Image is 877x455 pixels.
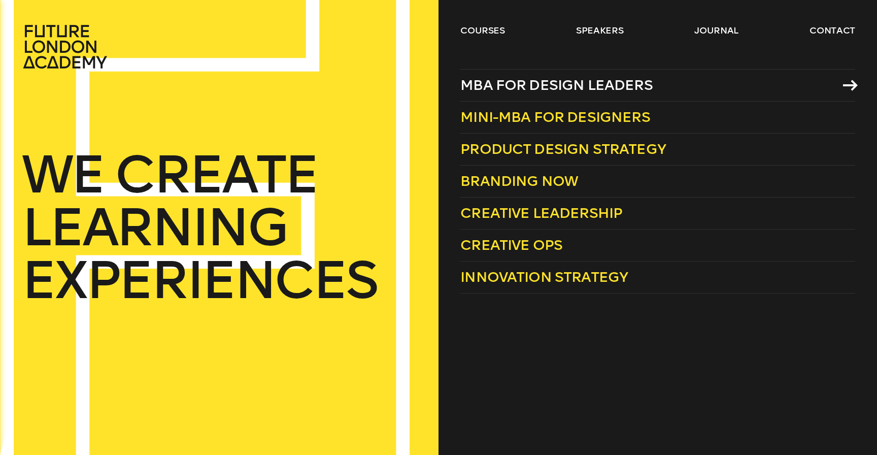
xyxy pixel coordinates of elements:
a: Creative Leadership [460,198,855,230]
a: journal [694,24,738,37]
a: Mini-MBA for Designers [460,102,855,134]
a: speakers [576,24,623,37]
span: Creative Ops [460,237,562,253]
a: courses [460,24,505,37]
span: Innovation Strategy [460,269,628,285]
a: Product Design Strategy [460,134,855,166]
span: Product Design Strategy [460,141,666,157]
span: Creative Leadership [460,205,622,221]
a: Innovation Strategy [460,262,855,294]
span: Mini-MBA for Designers [460,109,650,125]
a: MBA for Design Leaders [460,69,855,102]
span: Branding Now [460,173,578,189]
a: contact [809,24,855,37]
a: Branding Now [460,166,855,198]
span: MBA for Design Leaders [460,77,653,93]
a: Creative Ops [460,230,855,262]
